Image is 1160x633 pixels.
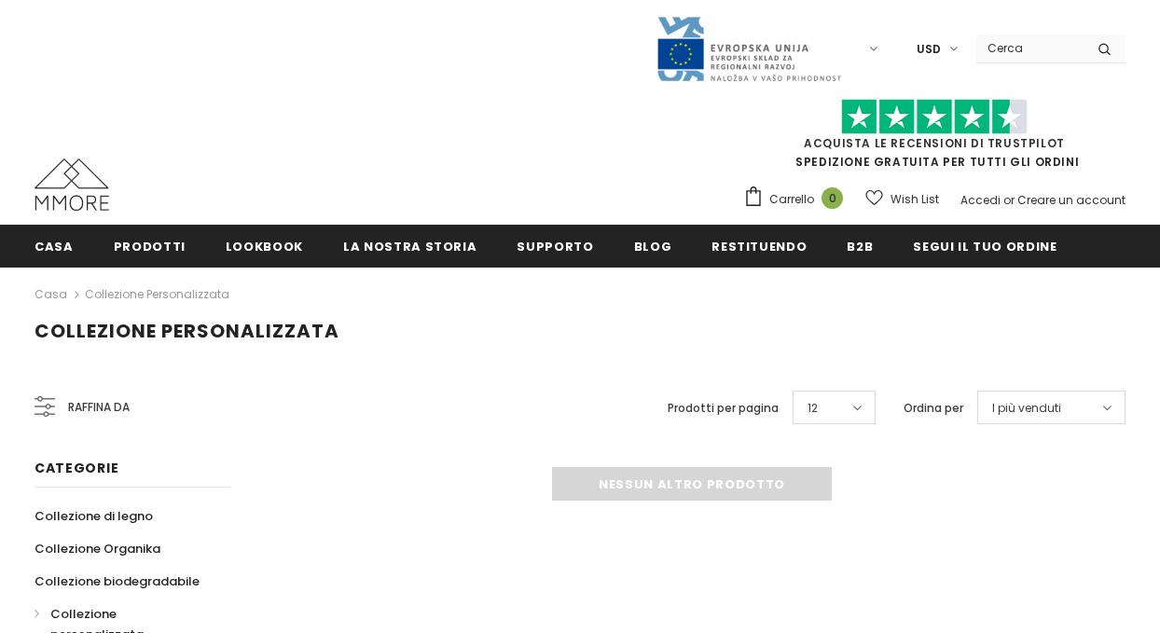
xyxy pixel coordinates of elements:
[743,186,852,213] a: Carrello 0
[976,34,1084,62] input: Search Site
[913,225,1056,267] a: Segui il tuo ordine
[804,135,1065,151] a: Acquista le recensioni di TrustPilot
[35,459,118,477] span: Categorie
[1003,192,1015,208] span: or
[35,158,109,211] img: Casi MMORE
[847,238,873,255] span: B2B
[656,15,842,83] img: Javni Razpis
[343,225,476,267] a: La nostra storia
[114,225,186,267] a: Prodotti
[917,40,941,59] span: USD
[35,507,153,525] span: Collezione di legno
[35,532,160,565] a: Collezione Organika
[226,238,303,255] span: Lookbook
[865,183,939,215] a: Wish List
[343,238,476,255] span: La nostra storia
[960,192,1001,208] a: Accedi
[634,238,672,255] span: Blog
[891,190,939,209] span: Wish List
[35,318,339,344] span: Collezione personalizzata
[35,238,74,255] span: Casa
[517,238,593,255] span: supporto
[711,238,807,255] span: Restituendo
[68,397,130,418] span: Raffina da
[992,399,1061,418] span: I più venduti
[35,283,67,306] a: Casa
[35,500,153,532] a: Collezione di legno
[114,238,186,255] span: Prodotti
[35,565,200,598] a: Collezione biodegradabile
[847,225,873,267] a: B2B
[743,107,1125,170] span: SPEDIZIONE GRATUITA PER TUTTI GLI ORDINI
[711,225,807,267] a: Restituendo
[822,187,843,209] span: 0
[656,40,842,56] a: Javni Razpis
[35,572,200,590] span: Collezione biodegradabile
[1017,192,1125,208] a: Creare un account
[35,540,160,557] span: Collezione Organika
[517,225,593,267] a: supporto
[913,238,1056,255] span: Segui il tuo ordine
[35,225,74,267] a: Casa
[904,399,963,418] label: Ordina per
[226,225,303,267] a: Lookbook
[85,286,229,302] a: Collezione personalizzata
[808,399,818,418] span: 12
[634,225,672,267] a: Blog
[668,399,779,418] label: Prodotti per pagina
[769,190,814,209] span: Carrello
[841,99,1028,135] img: Fidati di Pilot Stars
